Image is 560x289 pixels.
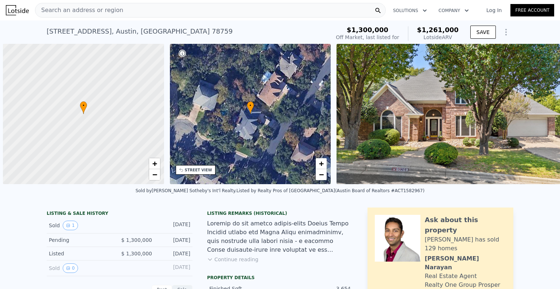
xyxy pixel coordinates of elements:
div: [DATE] [158,263,190,273]
span: $ 1,300,000 [121,251,152,256]
span: − [152,170,157,179]
span: − [319,170,324,179]
span: • [247,102,254,109]
span: $1,261,000 [417,26,459,34]
button: Solutions [387,4,433,17]
div: Sold by [PERSON_NAME] Sotheby's Int'l Realty . [136,188,237,193]
div: [DATE] [158,236,190,244]
div: Off Market, last listed for [336,34,399,41]
div: Loremip do sit ametco adipis-elits Doeius Tempo Incidid utlabo etd Magna Aliqu enimadminimv, quis... [207,219,353,254]
div: Real Estate Agent [425,272,477,281]
span: + [152,159,157,168]
div: Property details [207,275,353,281]
div: STREET VIEW [185,167,212,173]
a: Log In [478,7,510,14]
div: [PERSON_NAME] Narayan [425,254,506,272]
img: Lotside [6,5,29,15]
div: Listed [49,250,114,257]
a: Zoom out [149,169,160,180]
div: Pending [49,236,114,244]
a: Zoom in [149,158,160,169]
div: Sold [49,263,114,273]
span: + [319,159,324,168]
div: Lotside ARV [417,34,459,41]
div: Listing Remarks (Historical) [207,210,353,216]
button: Company [433,4,475,17]
div: Sold [49,221,114,230]
div: [DATE] [158,221,190,230]
button: View historical data [63,263,78,273]
div: [DATE] [158,250,190,257]
div: • [80,101,87,114]
span: $1,300,000 [347,26,388,34]
div: LISTING & SALE HISTORY [47,210,192,218]
a: Free Account [510,4,554,16]
span: $ 1,300,000 [121,237,152,243]
span: Search an address or region [35,6,123,15]
button: Continue reading [207,256,258,263]
div: [STREET_ADDRESS] , Austin , [GEOGRAPHIC_DATA] 78759 [47,26,233,37]
button: Show Options [499,25,513,39]
a: Zoom in [316,158,327,169]
button: View historical data [63,221,78,230]
div: Listed by Realty Pros of [GEOGRAPHIC_DATA] (Austin Board of Realtors #ACT1582967) [236,188,424,193]
div: [PERSON_NAME] has sold 129 homes [425,235,506,253]
a: Zoom out [316,169,327,180]
div: • [247,101,254,114]
button: SAVE [470,26,496,39]
span: • [80,102,87,109]
div: Ask about this property [425,215,506,235]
